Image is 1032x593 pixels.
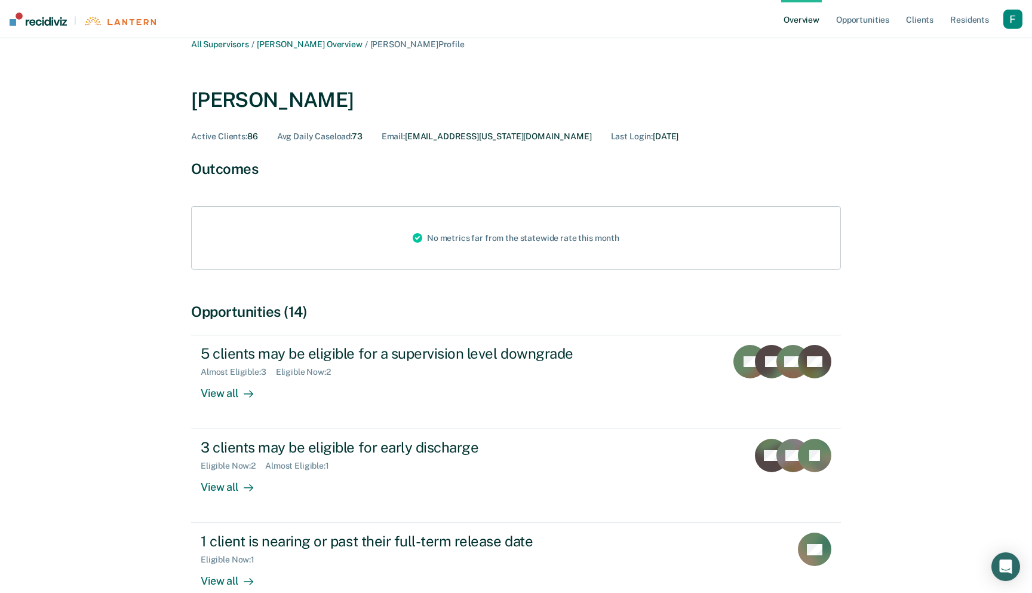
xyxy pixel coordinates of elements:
[277,132,352,141] span: Avg Daily Caseload :
[191,429,841,523] a: 3 clients may be eligible for early dischargeEligible Now:2Almost Eligible:1View all
[201,377,268,401] div: View all
[403,207,629,269] div: No metrics far from the statewide rate this month
[382,132,405,141] span: Email :
[611,132,679,142] div: [DATE]
[84,17,156,26] img: Lantern
[201,471,268,494] div: View all
[191,88,354,112] div: [PERSON_NAME]
[277,132,363,142] div: 73
[201,565,268,588] div: View all
[191,132,247,141] span: Active Clients :
[191,303,841,320] div: Opportunities (14)
[201,533,620,550] div: 1 client is nearing or past their full-term release date
[611,132,653,141] span: Last Login :
[257,39,363,49] a: [PERSON_NAME] Overview
[201,367,276,377] div: Almost Eligible : 3
[201,439,620,456] div: 3 clients may be eligible for early discharge
[201,555,264,565] div: Eligible Now : 1
[201,345,620,362] div: 5 clients may be eligible for a supervision level downgrade
[363,39,370,49] span: /
[201,461,265,471] div: Eligible Now : 2
[249,39,257,49] span: /
[276,367,340,377] div: Eligible Now : 2
[265,461,339,471] div: Almost Eligible : 1
[10,13,67,26] img: Recidiviz
[191,335,841,429] a: 5 clients may be eligible for a supervision level downgradeAlmost Eligible:3Eligible Now:2View all
[67,16,84,26] span: |
[191,160,841,178] div: Outcomes
[382,132,592,142] div: [EMAIL_ADDRESS][US_STATE][DOMAIN_NAME]
[370,39,465,49] span: [PERSON_NAME] Profile
[191,39,249,49] a: All Supervisors
[10,13,156,26] a: |
[191,132,258,142] div: 86
[991,552,1020,581] div: Open Intercom Messenger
